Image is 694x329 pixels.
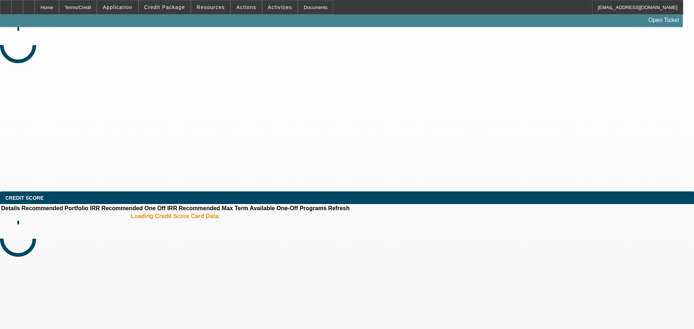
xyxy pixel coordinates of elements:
[231,0,262,14] button: Actions
[131,213,220,220] b: Loading Credit Score Card Data.
[268,4,292,10] span: Activities
[1,205,20,212] th: Details
[197,4,225,10] span: Resources
[191,0,230,14] button: Resources
[139,0,190,14] button: Credit Package
[97,0,138,14] button: Application
[21,205,100,212] th: Recommended Portfolio IRR
[103,4,132,10] span: Application
[262,0,298,14] button: Activities
[178,205,249,212] th: Recommended Max Term
[236,4,256,10] span: Actions
[101,205,177,212] th: Recommended One Off IRR
[5,195,44,201] span: CREDIT SCORE
[249,205,327,212] th: Available One-Off Programs
[144,4,185,10] span: Credit Package
[328,205,350,212] th: Refresh
[646,14,682,26] a: Open Ticket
